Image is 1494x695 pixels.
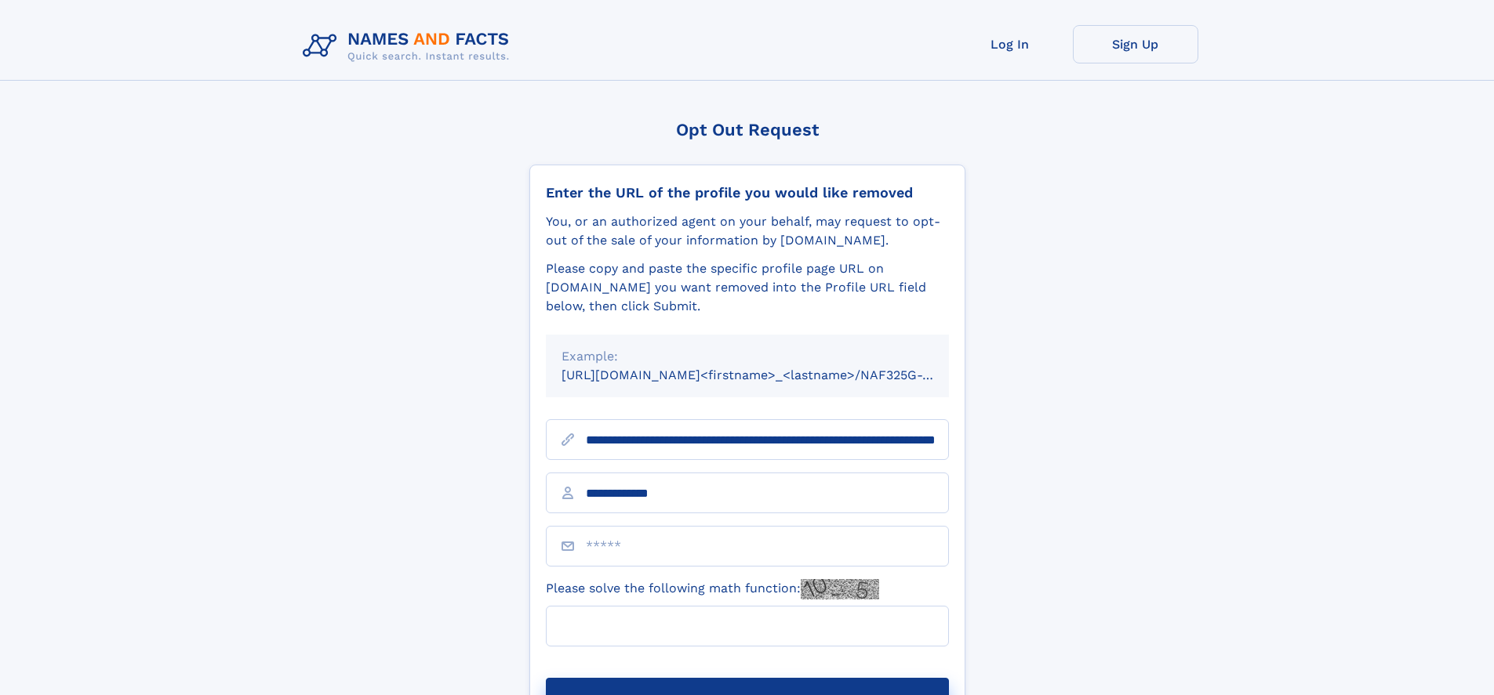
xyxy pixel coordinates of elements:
a: Sign Up [1073,25,1198,63]
div: You, or an authorized agent on your behalf, may request to opt-out of the sale of your informatio... [546,212,949,250]
label: Please solve the following math function: [546,579,879,599]
a: Log In [947,25,1073,63]
small: [URL][DOMAIN_NAME]<firstname>_<lastname>/NAF325G-xxxxxxxx [562,367,979,382]
div: Opt Out Request [529,120,965,139]
img: Logo Names and Facts [296,25,522,67]
div: Example: [562,347,933,366]
div: Please copy and paste the specific profile page URL on [DOMAIN_NAME] you want removed into the Pr... [546,259,949,316]
div: Enter the URL of the profile you would like removed [546,184,949,201]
